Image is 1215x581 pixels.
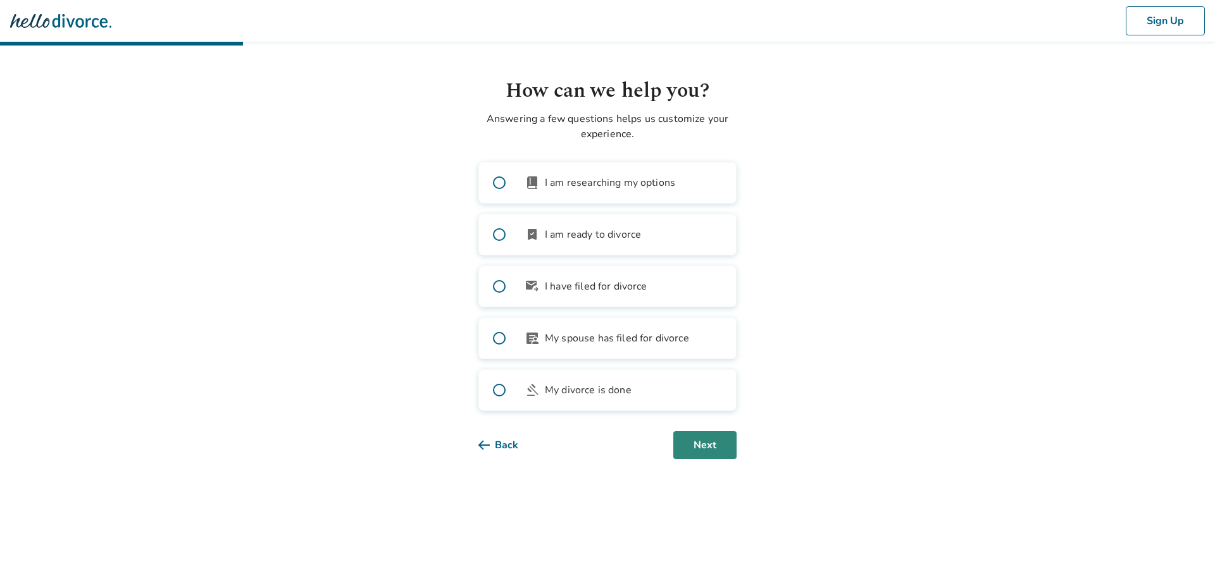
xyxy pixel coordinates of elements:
[545,175,675,190] span: I am researching my options
[525,279,540,294] span: outgoing_mail
[478,111,737,142] p: Answering a few questions helps us customize your experience.
[545,331,689,346] span: My spouse has filed for divorce
[10,8,111,34] img: Hello Divorce Logo
[1126,6,1205,35] button: Sign Up
[525,331,540,346] span: article_person
[673,431,737,459] button: Next
[545,279,647,294] span: I have filed for divorce
[525,175,540,190] span: book_2
[545,382,632,398] span: My divorce is done
[525,227,540,242] span: bookmark_check
[1152,520,1215,581] iframe: Chat Widget
[545,227,641,242] span: I am ready to divorce
[478,431,539,459] button: Back
[478,76,737,106] h1: How can we help you?
[525,382,540,398] span: gavel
